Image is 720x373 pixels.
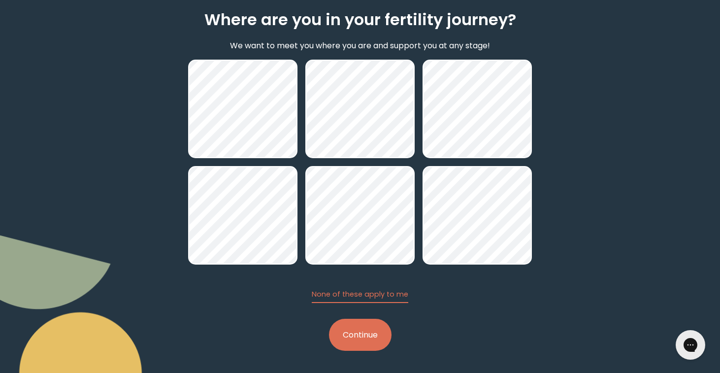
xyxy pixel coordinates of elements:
button: None of these apply to me [312,289,408,303]
button: Continue [329,319,392,351]
h2: Where are you in your fertility journey? [204,8,516,32]
p: We want to meet you where you are and support you at any stage! [230,39,490,52]
iframe: Gorgias live chat messenger [671,327,710,363]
